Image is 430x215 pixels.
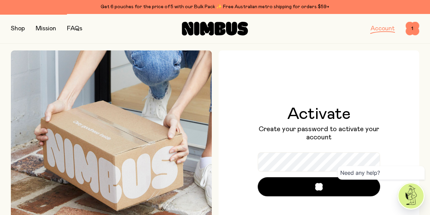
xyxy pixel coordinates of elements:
div: Get 6 pouches for the price of 5 with our Bulk Pack ✨ Free Australian metro shipping for orders $59+ [11,3,419,11]
p: Create your password to activate your account [258,125,380,141]
div: Need any help? [338,166,425,180]
button: 1 [406,22,419,35]
a: Account [371,26,395,32]
h1: Activate [258,106,380,122]
a: Mission [36,26,56,32]
img: agent [398,183,424,209]
a: FAQs [67,26,82,32]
